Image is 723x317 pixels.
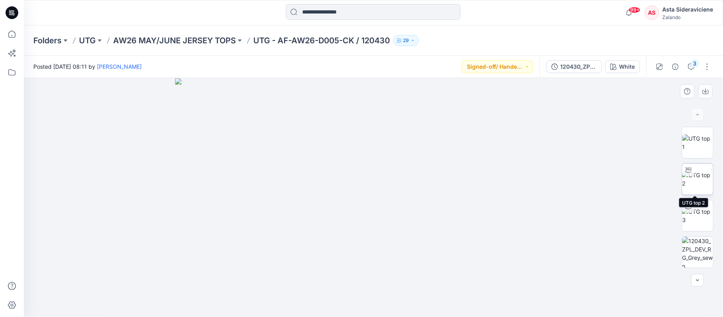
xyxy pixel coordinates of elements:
[560,62,597,71] div: 120430_ZPL_DEV
[605,60,640,73] button: White
[175,78,572,317] img: eyJhbGciOiJIUzI1NiIsImtpZCI6IjAiLCJzbHQiOiJzZXMiLCJ0eXAiOiJKV1QifQ.eyJkYXRhIjp7InR5cGUiOiJzdG9yYW...
[619,62,635,71] div: White
[682,207,713,224] img: UTG top 3
[403,36,409,45] p: 29
[662,14,713,20] div: Zalando
[691,60,699,68] div: 3
[685,60,698,73] button: 3
[682,134,713,151] img: UTG top 1
[669,60,682,73] button: Details
[682,171,713,187] img: UTG top 2
[662,5,713,14] div: Asta Sideraviciene
[33,62,142,71] span: Posted [DATE] 08:11 by
[97,63,142,70] a: [PERSON_NAME]
[33,35,62,46] a: Folders
[629,7,640,13] span: 99+
[393,35,419,46] button: 29
[682,237,713,268] img: 120430_ZPL_DEV_RG_Grey_sewn
[79,35,96,46] a: UTG
[113,35,236,46] a: AW26 MAY/JUNE JERSEY TOPS
[645,6,659,20] div: AS
[253,35,390,46] p: UTG - AF-AW26-D005-CK / 120430
[546,60,602,73] button: 120430_ZPL_DEV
